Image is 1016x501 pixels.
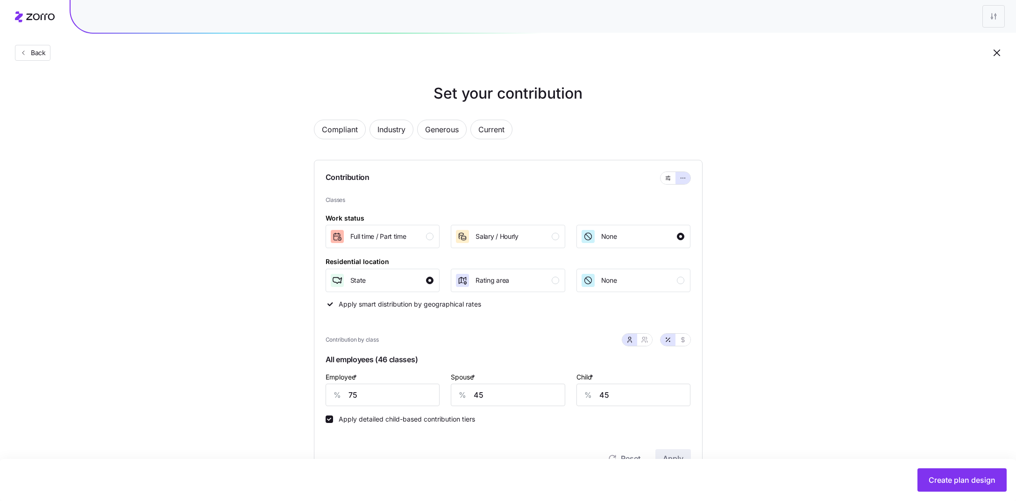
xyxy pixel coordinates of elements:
span: State [350,276,366,285]
div: % [451,384,474,406]
button: Back [15,45,50,61]
span: Create plan design [929,474,995,486]
span: Classes [326,196,691,205]
span: Back [27,48,46,57]
span: Salary / Hourly [476,232,519,241]
span: None [601,232,617,241]
div: Residential location [326,257,389,267]
label: Apply detailed child-based contribution tiers [333,415,475,423]
label: Child [576,372,595,382]
span: Current [478,120,504,139]
label: Spouse [451,372,477,382]
span: Reset [621,453,640,464]
span: None [601,276,617,285]
h1: Set your contribution [277,82,740,105]
button: Compliant [314,120,366,139]
span: Compliant [322,120,358,139]
span: Full time / Part time [350,232,406,241]
button: Generous [417,120,467,139]
span: Generous [425,120,459,139]
div: % [577,384,599,406]
button: Apply [655,449,691,468]
span: Apply [663,453,683,464]
label: Employee [326,372,359,382]
div: Work status [326,213,364,223]
button: Industry [369,120,413,139]
button: Current [470,120,512,139]
button: Reset [600,449,648,468]
span: Rating area [476,276,509,285]
span: Contribution by class [326,336,379,344]
span: Industry [377,120,405,139]
div: % [326,384,348,406]
span: All employees (46 classes) [326,352,691,371]
span: Contribution [326,172,369,185]
button: Create plan design [917,468,1007,492]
